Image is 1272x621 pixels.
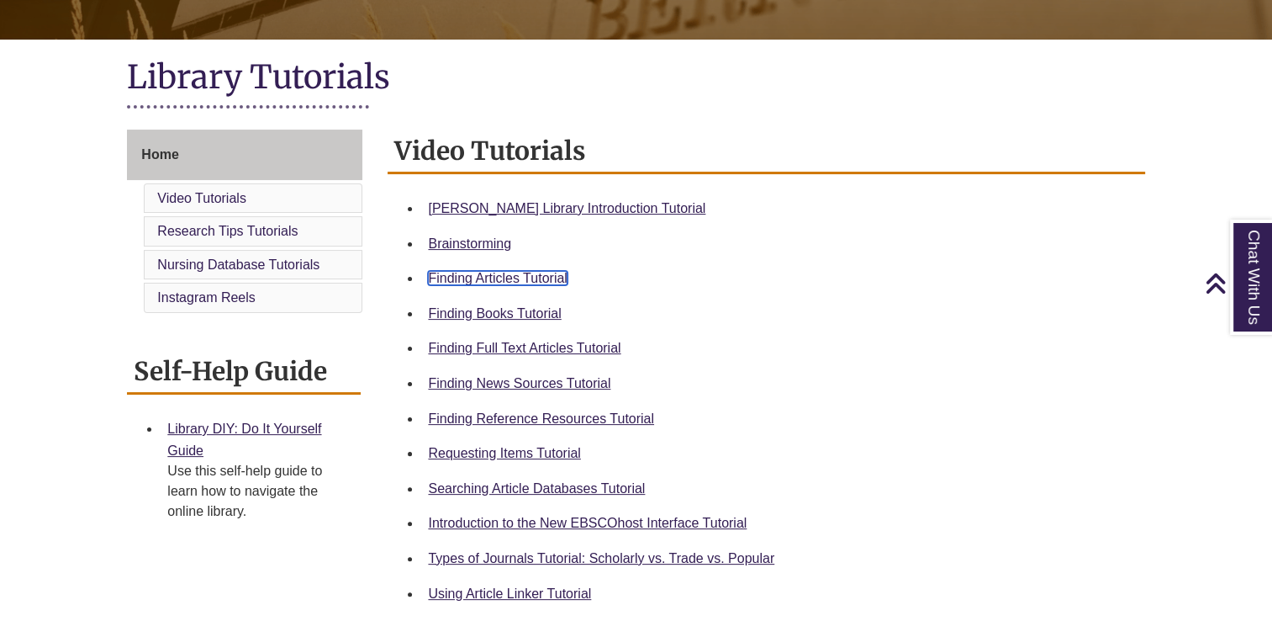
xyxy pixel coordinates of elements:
[428,271,567,285] a: Finding Articles Tutorial
[428,201,705,215] a: [PERSON_NAME] Library Introduction Tutorial
[157,290,256,305] a: Instagram Reels
[157,257,319,272] a: Nursing Database Tutorials
[428,306,561,321] a: Finding Books Tutorial
[428,551,774,565] a: Types of Journals Tutorial: Scholarly vs. Trade vs. Popular
[167,422,321,458] a: Library DIY: Do It Yourself Guide
[141,147,178,162] span: Home
[428,446,580,460] a: Requesting Items Tutorial
[428,341,620,355] a: Finding Full Text Articles Tutorial
[428,236,511,251] a: Brainstorming
[428,516,747,530] a: Introduction to the New EBSCOhost Interface Tutorial
[157,191,246,205] a: Video Tutorials
[157,224,298,238] a: Research Tips Tutorials
[428,481,645,496] a: Searching Article Databases Tutorial
[127,56,1144,101] h1: Library Tutorials
[388,130,1144,174] h2: Video Tutorials
[1205,272,1268,295] a: Back to Top
[428,411,654,426] a: Finding Reference Resources Tutorial
[127,130,362,316] div: Guide Page Menu
[428,376,610,390] a: Finding News Sources Tutorial
[428,586,591,601] a: Using Article Linker Tutorial
[167,461,347,522] div: Use this self-help guide to learn how to navigate the online library.
[127,350,361,395] h2: Self-Help Guide
[127,130,362,180] a: Home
